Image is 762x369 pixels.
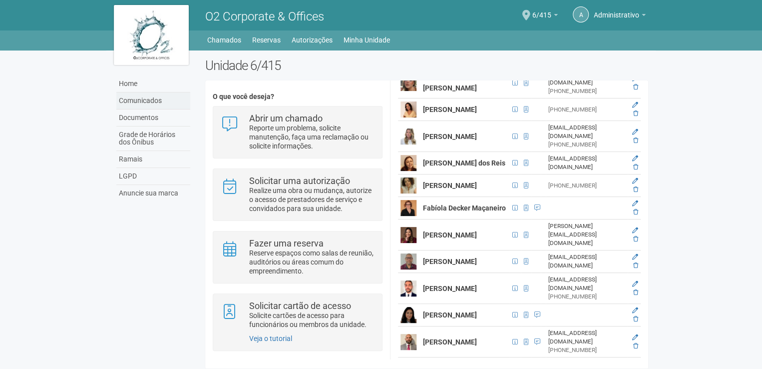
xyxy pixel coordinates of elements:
[532,12,558,20] a: 6/415
[532,1,551,19] span: 6/415
[548,253,625,270] div: [EMAIL_ADDRESS][DOMAIN_NAME]
[221,176,374,213] a: Solicitar uma autorização Realize uma obra ou mudança, autorize o acesso de prestadores de serviç...
[632,334,638,341] a: Editar membro
[423,231,477,239] strong: [PERSON_NAME]
[423,105,477,113] strong: [PERSON_NAME]
[594,1,639,19] span: Administrativo
[249,300,351,311] strong: Solicitar cartão de acesso
[116,168,190,185] a: LGPD
[207,33,241,47] a: Chamados
[548,87,625,95] div: [PHONE_NUMBER]
[632,75,638,82] a: Editar membro
[632,200,638,207] a: Editar membro
[116,109,190,126] a: Documentos
[633,110,638,117] a: Excluir membro
[116,75,190,92] a: Home
[249,175,350,186] strong: Solicitar uma autorização
[632,280,638,287] a: Editar membro
[423,204,506,212] strong: Fabíola Decker Maçaneiro
[423,284,477,292] strong: [PERSON_NAME]
[633,137,638,144] a: Excluir membro
[400,227,416,243] img: user.png
[221,301,374,329] a: Solicitar cartão de acesso Solicite cartões de acesso para funcionários ou membros da unidade.
[400,280,416,296] img: user.png
[400,334,416,350] img: user.png
[548,346,625,354] div: [PHONE_NUMBER]
[400,155,416,171] img: user.png
[400,307,416,323] img: user.png
[221,114,374,150] a: Abrir um chamado Reporte um problema, solicite manutenção, faça uma reclamação ou solicite inform...
[249,238,324,248] strong: Fazer uma reserva
[548,275,625,292] div: [EMAIL_ADDRESS][DOMAIN_NAME]
[632,101,638,108] a: Editar membro
[548,292,625,301] div: [PHONE_NUMBER]
[249,123,375,150] p: Reporte um problema, solicite manutenção, faça uma reclamação ou solicite informações.
[252,33,281,47] a: Reservas
[249,113,323,123] strong: Abrir um chamado
[423,257,477,265] strong: [PERSON_NAME]
[423,159,505,167] strong: [PERSON_NAME] dos Reis
[632,177,638,184] a: Editar membro
[114,5,189,65] img: logo.jpg
[116,126,190,151] a: Grade de Horários dos Ônibus
[633,186,638,193] a: Excluir membro
[400,75,416,91] img: user.png
[292,33,333,47] a: Autorizações
[573,6,589,22] a: A
[249,248,375,275] p: Reserve espaços como salas de reunião, auditórios ou áreas comum do empreendimento.
[632,128,638,135] a: Editar membro
[594,12,646,20] a: Administrativo
[632,307,638,314] a: Editar membro
[400,177,416,193] img: user.png
[633,262,638,269] a: Excluir membro
[221,239,374,275] a: Fazer uma reserva Reserve espaços como salas de reunião, auditórios ou áreas comum do empreendime...
[633,289,638,296] a: Excluir membro
[423,311,477,319] strong: [PERSON_NAME]
[116,92,190,109] a: Comunicados
[400,200,416,216] img: user.png
[249,334,292,342] a: Veja o tutorial
[548,140,625,149] div: [PHONE_NUMBER]
[632,155,638,162] a: Editar membro
[632,227,638,234] a: Editar membro
[633,208,638,215] a: Excluir membro
[633,163,638,170] a: Excluir membro
[633,83,638,90] a: Excluir membro
[205,58,648,73] h2: Unidade 6/415
[213,93,382,100] h4: O que você deseja?
[400,101,416,117] img: user.png
[548,329,625,346] div: [EMAIL_ADDRESS][DOMAIN_NAME]
[423,338,477,346] strong: [PERSON_NAME]
[344,33,390,47] a: Minha Unidade
[548,105,625,114] div: [PHONE_NUMBER]
[548,181,625,190] div: [PHONE_NUMBER]
[400,253,416,269] img: user.png
[423,181,477,189] strong: [PERSON_NAME]
[548,222,625,247] div: [PERSON_NAME][EMAIL_ADDRESS][DOMAIN_NAME]
[548,123,625,140] div: [EMAIL_ADDRESS][DOMAIN_NAME]
[633,235,638,242] a: Excluir membro
[633,315,638,322] a: Excluir membro
[249,186,375,213] p: Realize uma obra ou mudança, autorize o acesso de prestadores de serviço e convidados para sua un...
[400,128,416,144] img: user.png
[116,151,190,168] a: Ramais
[116,185,190,201] a: Anuncie sua marca
[205,9,324,23] span: O2 Corporate & Offices
[632,253,638,260] a: Editar membro
[633,342,638,349] a: Excluir membro
[548,154,625,171] div: [EMAIL_ADDRESS][DOMAIN_NAME]
[423,132,477,140] strong: [PERSON_NAME]
[249,311,375,329] p: Solicite cartões de acesso para funcionários ou membros da unidade.
[423,74,493,92] strong: ÁLYVA GUERREIRO DE [PERSON_NAME]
